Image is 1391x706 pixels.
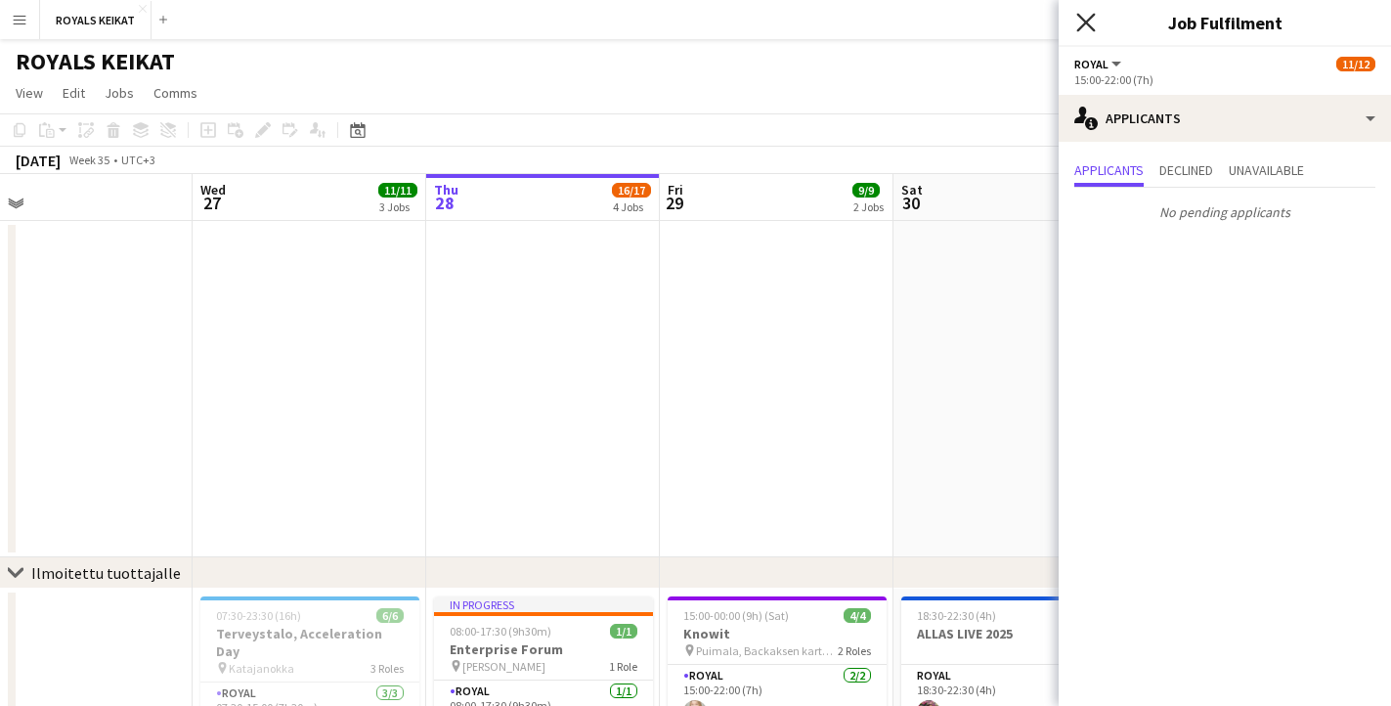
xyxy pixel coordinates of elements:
span: Wed [200,181,226,199]
div: 4 Jobs [613,199,650,214]
h3: ALLAS LIVE 2025 [901,625,1120,642]
a: Comms [146,80,205,106]
span: 1/1 [610,624,637,639]
div: 15:00-22:00 (7h) [1074,72,1375,87]
span: 28 [431,192,458,214]
h3: Job Fulfilment [1059,10,1391,35]
span: 11/11 [378,183,417,198]
div: 2 Jobs [853,199,884,214]
span: Jobs [105,84,134,102]
span: 1 Role [609,659,637,674]
h3: Terveystalo, Acceleration Day [200,625,419,660]
span: View [16,84,43,102]
span: Katajanokka [229,661,294,676]
span: 27 [197,192,226,214]
span: 29 [665,192,683,214]
span: 08:00-17:30 (9h30m) [450,624,551,639]
span: 18:30-22:30 (4h) [917,608,996,623]
span: 6/6 [376,608,404,623]
span: Week 35 [65,153,113,167]
p: No pending applicants [1059,196,1391,229]
div: In progress [434,596,653,612]
span: 11/12 [1336,57,1375,71]
span: 3 Roles [370,661,404,676]
span: 16/17 [612,183,651,198]
button: ROYALS KEIKAT [40,1,152,39]
span: 2 Roles [838,643,871,658]
h3: Knowit [668,625,887,642]
a: Edit [55,80,93,106]
div: [DATE] [16,151,61,170]
span: Comms [153,84,197,102]
div: Applicants [1059,95,1391,142]
span: 30 [898,192,923,214]
h3: Enterprise Forum [434,640,653,658]
a: View [8,80,51,106]
button: Royal [1074,57,1124,71]
div: Ilmoitettu tuottajalle [31,563,181,583]
span: 15:00-00:00 (9h) (Sat) [683,608,789,623]
span: Edit [63,84,85,102]
span: Sat [901,181,923,199]
span: Applicants [1074,163,1144,177]
span: 4/4 [844,608,871,623]
span: Fri [668,181,683,199]
span: Unavailable [1229,163,1304,177]
div: UTC+3 [121,153,155,167]
div: 3 Jobs [379,199,416,214]
h1: ROYALS KEIKAT [16,47,175,76]
span: 9/9 [852,183,880,198]
span: Puimala, Backaksen kartano [696,643,838,658]
span: Thu [434,181,458,199]
span: Royal [1074,57,1108,71]
span: 07:30-23:30 (16h) [216,608,301,623]
span: Declined [1159,163,1213,177]
span: [PERSON_NAME] [462,659,545,674]
a: Jobs [97,80,142,106]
